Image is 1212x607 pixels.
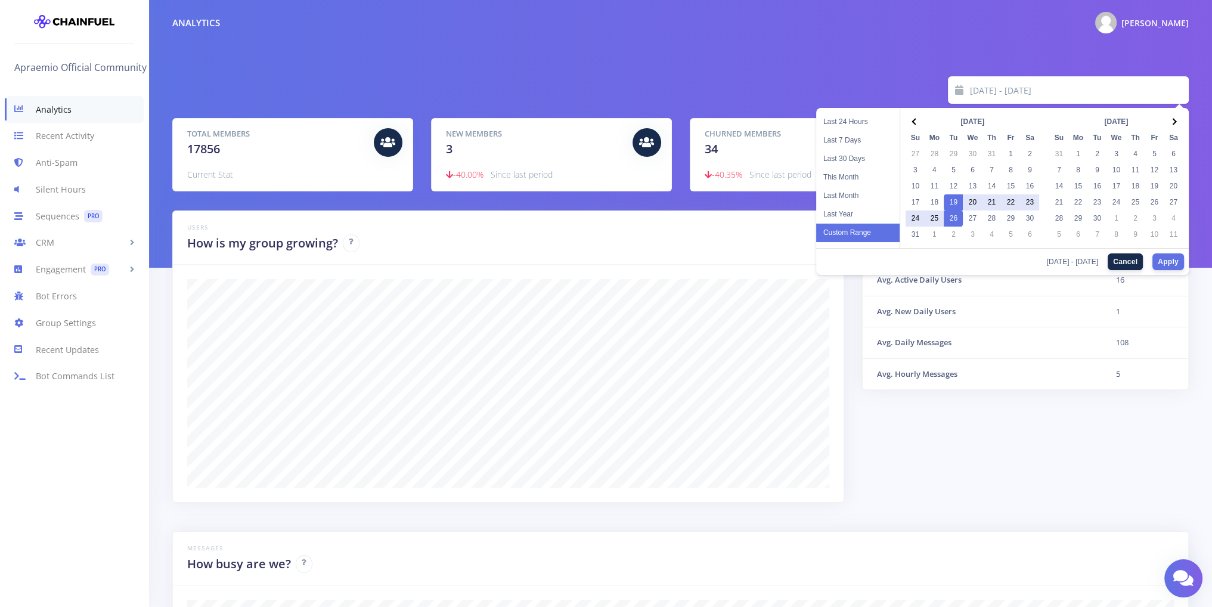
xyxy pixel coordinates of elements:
h5: Churned Members [705,128,882,140]
td: 21 [982,194,1001,210]
td: 17 [906,194,925,210]
li: Last Month [816,187,900,205]
td: 2 [1126,210,1145,227]
span: PRO [84,210,103,222]
img: @ny4rlathotep Photo [1095,12,1117,33]
td: 28 [925,146,944,162]
td: 12 [1145,162,1164,178]
li: Custom Range [816,224,900,242]
td: 108 [1101,327,1188,359]
span: [PERSON_NAME] [1121,17,1189,29]
td: 5 [1145,146,1164,162]
td: 25 [925,210,944,227]
td: 14 [982,178,1001,194]
h5: New Members [446,128,624,140]
td: 11 [925,178,944,194]
td: 31 [906,227,925,243]
td: 6 [963,162,982,178]
td: 5 [944,162,963,178]
th: Tu [1087,130,1106,146]
span: Since last period [491,169,553,180]
td: 17 [1106,178,1126,194]
td: 4 [925,162,944,178]
h2: How is my group growing? [187,234,338,252]
td: 16 [1087,178,1106,194]
div: Analytics [172,16,220,30]
td: 27 [963,210,982,227]
a: @ny4rlathotep Photo [PERSON_NAME] [1086,10,1189,36]
td: 22 [1001,194,1020,210]
td: 19 [1145,178,1164,194]
th: Mo [925,130,944,146]
td: 9 [1087,162,1106,178]
th: [DATE] [1068,114,1164,130]
span: -40.00% [446,169,483,180]
h6: Messages [187,544,1174,553]
th: We [963,130,982,146]
td: 22 [1068,194,1087,210]
td: 1 [925,227,944,243]
td: 9 [1020,162,1039,178]
th: Tu [944,130,963,146]
td: 8 [1106,227,1126,243]
td: 3 [1106,146,1126,162]
td: 10 [906,178,925,194]
th: Avg. New Daily Users [863,296,1102,327]
td: 31 [982,146,1001,162]
td: 23 [1020,194,1039,210]
li: Last Year [816,205,900,224]
span: 34 [705,141,718,157]
td: 18 [1126,178,1145,194]
th: [DATE] [925,114,1020,130]
td: 24 [1106,194,1126,210]
td: 20 [1164,178,1183,194]
td: 2 [1020,146,1039,162]
td: 9 [1126,227,1145,243]
td: 4 [1126,146,1145,162]
th: Su [906,130,925,146]
td: 29 [944,146,963,162]
td: 4 [982,227,1001,243]
th: Sa [1020,130,1039,146]
td: 8 [1068,162,1087,178]
td: 5 [1001,227,1020,243]
td: 8 [1001,162,1020,178]
td: 15 [1001,178,1020,194]
td: 28 [1049,210,1068,227]
th: Mo [1068,130,1087,146]
td: 3 [906,162,925,178]
th: Th [1126,130,1145,146]
td: 14 [1049,178,1068,194]
td: 25 [1126,194,1145,210]
td: 29 [1068,210,1087,227]
li: Last 30 Days [816,150,900,168]
h5: Total Members [187,128,365,140]
th: Fr [1001,130,1020,146]
td: 19 [944,194,963,210]
span: 17856 [187,141,220,157]
td: 6 [1068,227,1087,243]
th: Th [982,130,1001,146]
td: 26 [944,210,963,227]
button: Cancel [1108,253,1143,270]
th: Avg. Active Daily Users [863,265,1102,296]
td: 15 [1068,178,1087,194]
td: 24 [906,210,925,227]
td: 20 [963,194,982,210]
td: 27 [906,146,925,162]
td: 3 [963,227,982,243]
td: 10 [1145,227,1164,243]
li: Last 7 Days [816,131,900,150]
a: Apraemio Official Community [14,58,154,77]
li: Last 24 Hours [816,113,900,131]
span: 3 [446,141,452,157]
td: 26 [1145,194,1164,210]
td: 18 [925,194,944,210]
td: 28 [982,210,1001,227]
td: 30 [963,146,982,162]
td: 30 [1087,210,1106,227]
h6: Users [187,223,829,232]
td: 3 [1145,210,1164,227]
td: 1 [1101,296,1188,327]
th: Avg. Daily Messages [863,327,1102,359]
